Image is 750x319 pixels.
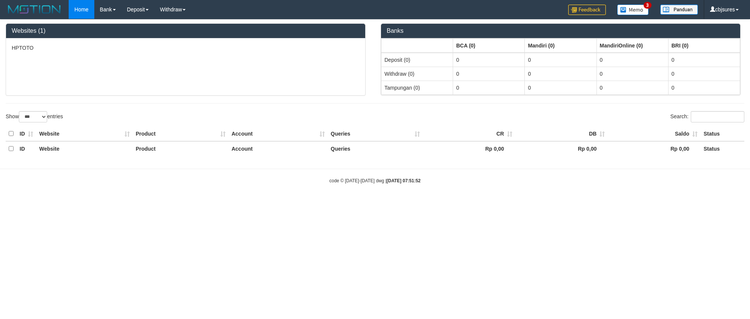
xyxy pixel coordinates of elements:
td: 0 [596,81,668,95]
th: Group: activate to sort column ascending [381,38,453,53]
h3: Banks [387,27,735,34]
th: ID [17,141,36,156]
td: 0 [453,81,525,95]
th: Website [36,141,133,156]
td: Deposit (0) [381,53,453,67]
td: 0 [525,67,596,81]
td: 0 [596,67,668,81]
th: Rp 0,00 [423,141,515,156]
th: ID [17,127,36,141]
td: 0 [525,81,596,95]
th: Account [229,127,328,141]
th: Saldo [608,127,701,141]
th: Queries [328,127,423,141]
span: 3 [644,2,652,9]
th: Status [701,141,744,156]
h3: Websites (1) [12,27,360,34]
th: Group: activate to sort column ascending [525,38,596,53]
img: Button%20Memo.svg [617,5,649,15]
img: panduan.png [660,5,698,15]
th: CR [423,127,515,141]
label: Show entries [6,111,63,122]
th: Status [701,127,744,141]
th: Group: activate to sort column ascending [453,38,525,53]
img: MOTION_logo.png [6,4,63,15]
th: DB [515,127,608,141]
td: Tampungan (0) [381,81,453,95]
small: code © [DATE]-[DATE] dwg | [329,178,421,183]
strong: [DATE] 07:51:52 [387,178,421,183]
input: Search: [691,111,744,122]
label: Search: [670,111,744,122]
td: 0 [668,53,740,67]
th: Product [133,127,229,141]
th: Website [36,127,133,141]
td: 0 [668,67,740,81]
select: Showentries [19,111,47,122]
p: HPTOTO [12,44,360,52]
th: Rp 0,00 [515,141,608,156]
td: 0 [668,81,740,95]
img: Feedback.jpg [568,5,606,15]
th: Account [229,141,328,156]
td: 0 [453,67,525,81]
th: Product [133,141,229,156]
th: Group: activate to sort column ascending [668,38,740,53]
th: Rp 0,00 [608,141,701,156]
th: Queries [328,141,423,156]
td: 0 [525,53,596,67]
td: Withdraw (0) [381,67,453,81]
th: Group: activate to sort column ascending [596,38,668,53]
td: 0 [596,53,668,67]
td: 0 [453,53,525,67]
